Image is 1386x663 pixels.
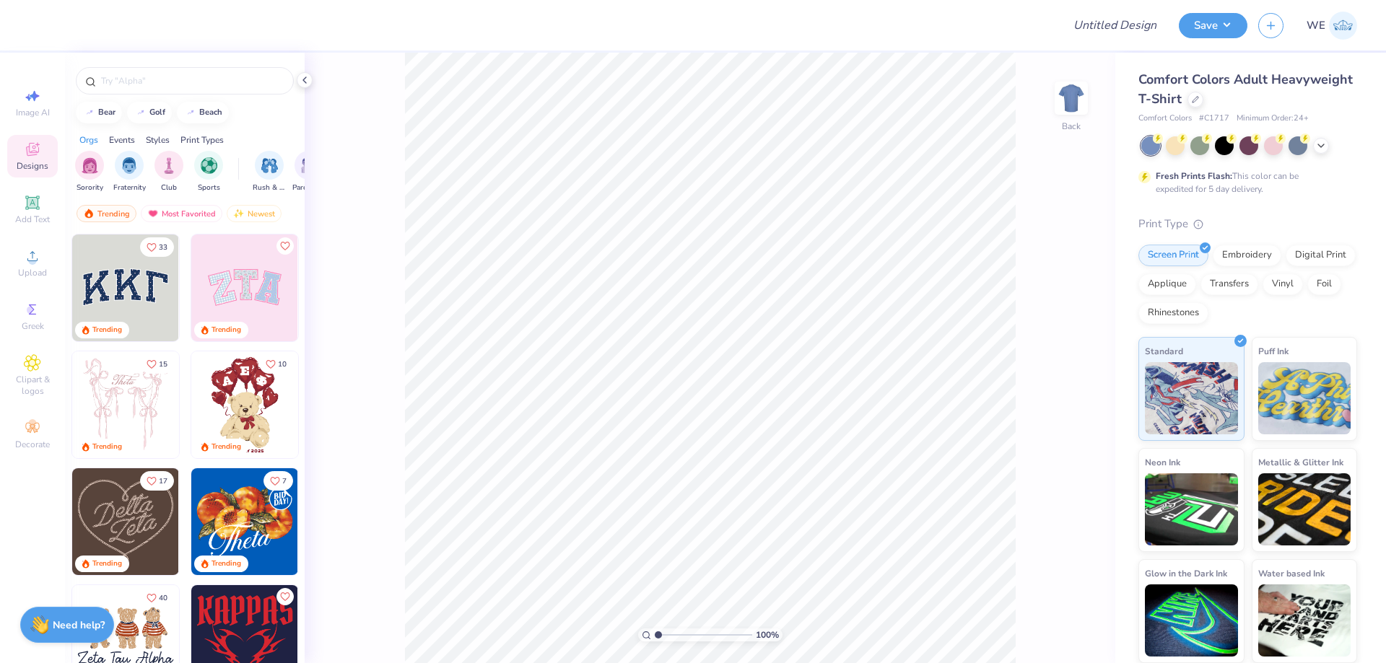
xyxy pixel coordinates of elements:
[191,234,298,341] img: 9980f5e8-e6a1-4b4a-8839-2b0e9349023c
[1138,302,1208,324] div: Rhinestones
[72,351,179,458] img: 83dda5b0-2158-48ca-832c-f6b4ef4c4536
[92,558,122,569] div: Trending
[212,558,241,569] div: Trending
[1237,113,1309,125] span: Minimum Order: 24 +
[292,151,326,193] button: filter button
[100,74,284,88] input: Try "Alpha"
[1286,245,1356,266] div: Digital Print
[53,618,105,632] strong: Need help?
[18,267,47,278] span: Upload
[72,468,179,575] img: 12710c6a-dcc0-49ce-8688-7fe8d5f96fe2
[113,183,146,193] span: Fraternity
[154,151,183,193] div: filter for Club
[1145,566,1227,581] span: Glow in the Dark Ink
[178,234,285,341] img: edfb13fc-0e43-44eb-bea2-bf7fc0dd67f9
[178,468,285,575] img: ead2b24a-117b-4488-9b34-c08fd5176a7b
[756,628,779,641] span: 100 %
[1057,84,1086,113] img: Back
[1258,566,1325,581] span: Water based Ink
[199,108,222,116] div: beach
[22,320,44,332] span: Greek
[109,133,135,146] div: Events
[191,351,298,458] img: 587403a7-0594-4a7f-b2bd-0ca67a3ff8dd
[84,108,95,117] img: trend_line.gif
[292,151,326,193] div: filter for Parent's Weekend
[282,478,287,485] span: 7
[92,442,122,452] div: Trending
[113,151,146,193] button: filter button
[1145,362,1238,434] img: Standard
[1307,17,1325,34] span: WE
[276,588,294,605] button: Like
[276,237,294,255] button: Like
[1156,170,1333,196] div: This color can be expedited for 5 day delivery.
[1138,71,1353,107] span: Comfort Colors Adult Heavyweight T-Shirt
[159,594,167,602] span: 40
[1258,584,1351,657] img: Water based Ink
[140,354,174,374] button: Like
[212,325,241,335] div: Trending
[191,468,298,575] img: 8659caeb-cee5-4a4c-bd29-52ea2f761d42
[83,208,95,219] img: trending.gif
[198,183,220,193] span: Sports
[1062,120,1081,133] div: Back
[297,234,404,341] img: 5ee11766-d822-42f5-ad4e-763472bf8dcf
[159,478,167,485] span: 17
[227,205,282,222] div: Newest
[1199,113,1229,125] span: # C1717
[75,151,104,193] div: filter for Sorority
[297,468,404,575] img: f22b6edb-555b-47a9-89ed-0dd391bfae4f
[79,133,98,146] div: Orgs
[297,351,404,458] img: e74243e0-e378-47aa-a400-bc6bcb25063a
[77,183,103,193] span: Sorority
[76,102,122,123] button: bear
[301,157,318,174] img: Parent's Weekend Image
[149,108,165,116] div: golf
[98,108,115,116] div: bear
[1145,343,1183,359] span: Standard
[1138,216,1357,232] div: Print Type
[127,102,172,123] button: golf
[159,361,167,368] span: 15
[82,157,98,174] img: Sorority Image
[1307,273,1341,295] div: Foil
[1179,13,1247,38] button: Save
[146,133,170,146] div: Styles
[194,151,223,193] div: filter for Sports
[141,205,222,222] div: Most Favorited
[1213,245,1281,266] div: Embroidery
[16,107,50,118] span: Image AI
[292,183,326,193] span: Parent's Weekend
[1307,12,1357,40] a: WE
[1258,473,1351,545] img: Metallic & Glitter Ink
[177,102,229,123] button: beach
[178,351,285,458] img: d12a98c7-f0f7-4345-bf3a-b9f1b718b86e
[15,214,50,225] span: Add Text
[140,237,174,257] button: Like
[92,325,122,335] div: Trending
[15,439,50,450] span: Decorate
[1145,473,1238,545] img: Neon Ink
[159,244,167,251] span: 33
[263,471,293,491] button: Like
[259,354,293,374] button: Like
[75,151,104,193] button: filter button
[154,151,183,193] button: filter button
[72,234,179,341] img: 3b9aba4f-e317-4aa7-a679-c95a879539bd
[201,157,217,174] img: Sports Image
[253,151,286,193] button: filter button
[147,208,159,219] img: most_fav.gif
[1145,455,1180,470] span: Neon Ink
[233,208,245,219] img: Newest.gif
[1138,113,1192,125] span: Comfort Colors
[212,442,241,452] div: Trending
[121,157,137,174] img: Fraternity Image
[113,151,146,193] div: filter for Fraternity
[180,133,224,146] div: Print Types
[161,157,177,174] img: Club Image
[1138,273,1196,295] div: Applique
[140,588,174,607] button: Like
[1156,170,1232,182] strong: Fresh Prints Flash:
[1258,362,1351,434] img: Puff Ink
[77,205,136,222] div: Trending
